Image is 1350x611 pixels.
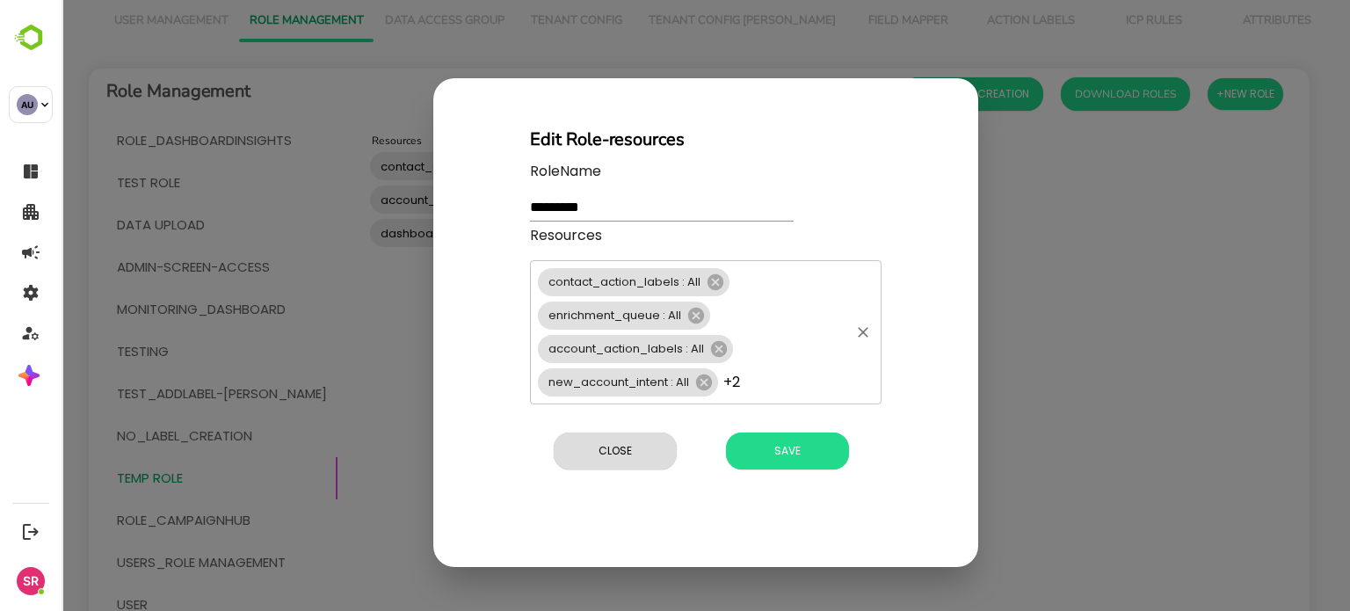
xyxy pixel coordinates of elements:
[476,374,638,390] span: new_account_intent : All
[476,307,630,324] span: enrichment_queue : All
[18,520,42,543] button: Logout
[789,320,814,345] button: Clear
[476,302,649,330] div: enrichment_queue : All
[468,161,732,182] label: RoleName
[17,94,38,115] div: AU
[468,225,541,246] label: Resources
[673,440,779,462] span: Save
[476,340,653,357] span: account_action_labels : All
[476,273,650,290] span: contact_action_labels : All
[476,335,671,363] div: account_action_labels : All
[476,268,668,296] div: contact_action_labels : All
[468,126,820,154] h2: Edit Role-resources
[501,440,606,462] span: Close
[492,433,615,469] button: Close
[664,433,787,469] button: Save
[17,567,45,595] div: SR
[9,21,54,55] img: BambooboxLogoMark.f1c84d78b4c51b1a7b5f700c9845e183.svg
[476,368,657,396] div: new_account_intent : All
[662,374,679,390] span: +2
